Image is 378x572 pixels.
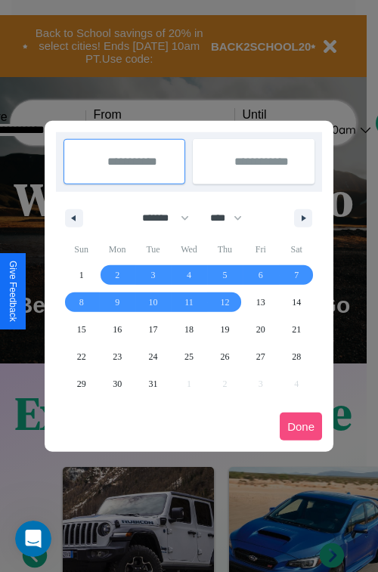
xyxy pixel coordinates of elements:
[292,343,301,370] span: 28
[220,316,229,343] span: 19
[99,370,135,397] button: 30
[115,261,119,289] span: 2
[135,289,171,316] button: 10
[279,261,314,289] button: 7
[220,343,229,370] span: 26
[99,261,135,289] button: 2
[135,237,171,261] span: Tue
[149,289,158,316] span: 10
[99,343,135,370] button: 23
[135,343,171,370] button: 24
[77,370,86,397] span: 29
[64,261,99,289] button: 1
[207,237,243,261] span: Thu
[64,316,99,343] button: 15
[294,261,299,289] span: 7
[243,261,278,289] button: 6
[243,316,278,343] button: 20
[99,237,135,261] span: Mon
[135,370,171,397] button: 31
[243,289,278,316] button: 13
[113,370,122,397] span: 30
[99,289,135,316] button: 9
[115,289,119,316] span: 9
[135,316,171,343] button: 17
[207,343,243,370] button: 26
[151,261,156,289] span: 3
[243,343,278,370] button: 27
[171,261,206,289] button: 4
[279,289,314,316] button: 14
[259,261,263,289] span: 6
[64,370,99,397] button: 29
[79,289,84,316] span: 8
[279,316,314,343] button: 21
[171,343,206,370] button: 25
[64,343,99,370] button: 22
[113,343,122,370] span: 23
[99,316,135,343] button: 16
[256,289,265,316] span: 13
[77,343,86,370] span: 22
[77,316,86,343] span: 15
[64,237,99,261] span: Sun
[256,316,265,343] span: 20
[220,289,229,316] span: 12
[171,316,206,343] button: 18
[135,261,171,289] button: 3
[187,261,191,289] span: 4
[171,289,206,316] button: 11
[79,261,84,289] span: 1
[171,237,206,261] span: Wed
[184,316,194,343] span: 18
[292,316,301,343] span: 21
[64,289,99,316] button: 8
[256,343,265,370] span: 27
[279,343,314,370] button: 28
[207,289,243,316] button: 12
[184,289,194,316] span: 11
[149,316,158,343] span: 17
[8,261,18,322] div: Give Feedback
[280,413,322,441] button: Done
[113,316,122,343] span: 16
[207,316,243,343] button: 19
[15,521,51,557] iframe: Intercom live chat
[184,343,194,370] span: 25
[279,237,314,261] span: Sat
[243,237,278,261] span: Fri
[149,343,158,370] span: 24
[149,370,158,397] span: 31
[222,261,227,289] span: 5
[292,289,301,316] span: 14
[207,261,243,289] button: 5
